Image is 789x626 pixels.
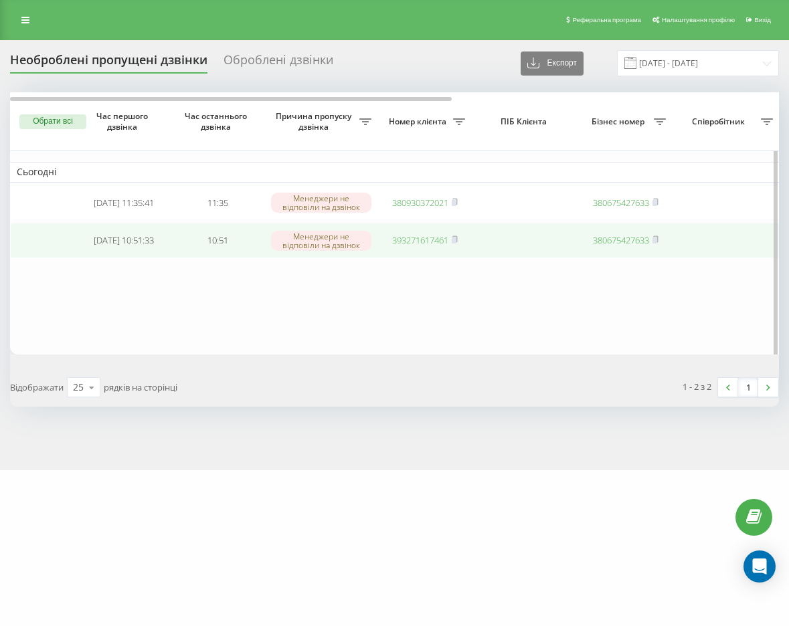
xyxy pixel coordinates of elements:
button: Обрати всі [19,114,86,129]
span: рядків на сторінці [104,381,177,393]
td: 10:51 [171,223,264,258]
a: 1 [738,378,758,397]
a: 380930372021 [392,197,448,209]
span: Час першого дзвінка [88,111,160,132]
span: ПІБ Клієнта [483,116,567,127]
div: 25 [73,381,84,394]
span: Налаштування профілю [662,16,735,23]
td: 11:35 [171,185,264,221]
td: [DATE] 10:51:33 [77,223,171,258]
div: Необроблені пропущені дзвінки [10,53,207,74]
div: Менеджери не відповіли на дзвінок [271,231,371,251]
div: Оброблені дзвінки [224,53,333,74]
td: [DATE] 11:35:41 [77,185,171,221]
a: 393271617461 [392,234,448,246]
span: Час останнього дзвінка [181,111,254,132]
button: Експорт [521,51,584,76]
span: Співробітник [679,116,761,127]
span: Вихід [754,16,771,23]
span: Відображати [10,381,64,393]
a: 380675427633 [593,197,649,209]
div: 1 - 2 з 2 [683,380,711,393]
span: Бізнес номер [586,116,654,127]
a: 380675427633 [593,234,649,246]
span: Причина пропуску дзвінка [271,111,359,132]
span: Номер клієнта [385,116,453,127]
div: Open Intercom Messenger [743,550,776,583]
div: Менеджери не відповіли на дзвінок [271,193,371,213]
span: Реферальна програма [572,16,641,23]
